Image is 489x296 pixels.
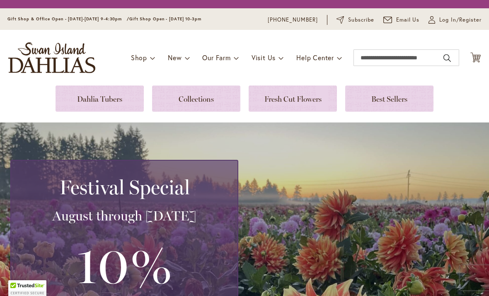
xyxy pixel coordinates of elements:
[348,16,374,24] span: Subscribe
[8,42,95,73] a: store logo
[21,208,228,224] h3: August through [DATE]
[21,176,228,199] h2: Festival Special
[252,53,276,62] span: Visit Us
[296,53,334,62] span: Help Center
[443,51,451,65] button: Search
[7,16,129,22] span: Gift Shop & Office Open - [DATE]-[DATE] 9-4:30pm /
[268,16,318,24] a: [PHONE_NUMBER]
[129,16,201,22] span: Gift Shop Open - [DATE] 10-3pm
[131,53,147,62] span: Shop
[336,16,374,24] a: Subscribe
[202,53,230,62] span: Our Farm
[428,16,482,24] a: Log In/Register
[439,16,482,24] span: Log In/Register
[396,16,420,24] span: Email Us
[168,53,182,62] span: New
[383,16,420,24] a: Email Us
